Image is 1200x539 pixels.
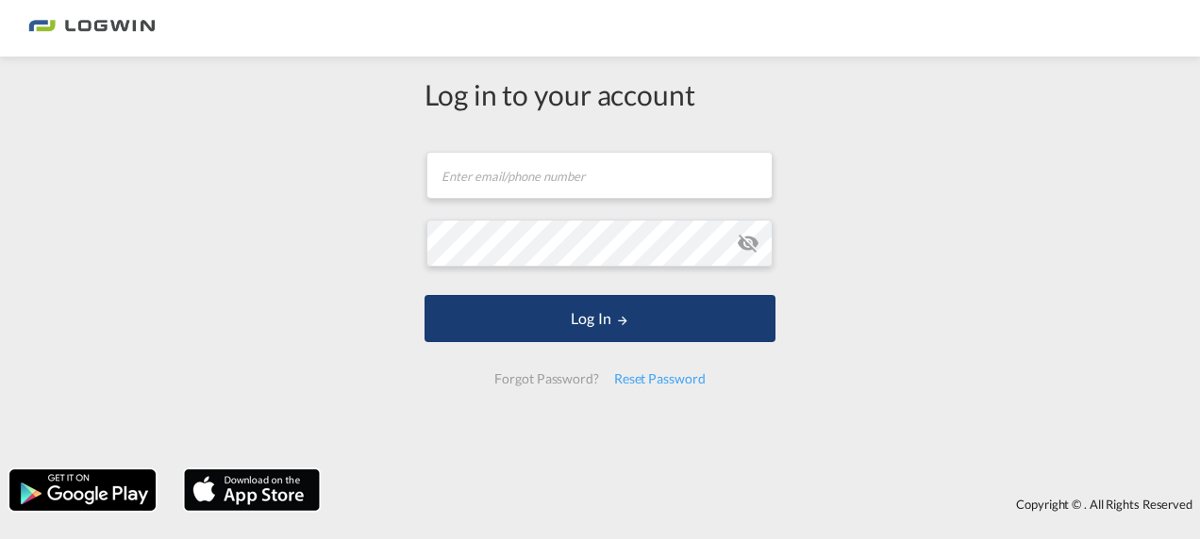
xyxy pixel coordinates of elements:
img: apple.png [182,467,322,513]
div: Forgot Password? [487,362,606,396]
div: Copyright © . All Rights Reserved [329,488,1200,520]
img: google.png [8,467,158,513]
div: Reset Password [607,362,713,396]
input: Enter email/phone number [426,152,773,199]
md-icon: icon-eye-off [737,232,759,254]
div: Log in to your account [425,74,775,114]
button: LOGIN [425,295,775,342]
img: bc73a0e0d8c111efacd525e4c8ad7d32.png [28,8,156,50]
